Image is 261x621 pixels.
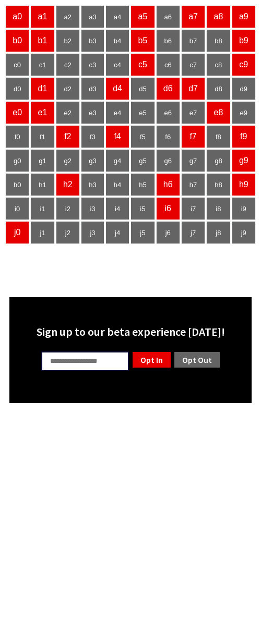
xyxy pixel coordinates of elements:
[5,173,29,196] td: h0
[30,125,54,148] td: f1
[130,77,155,100] td: d5
[232,125,256,148] td: f9
[232,53,256,76] td: c9
[30,77,54,100] td: d1
[81,125,104,148] td: f3
[105,221,129,244] td: j4
[105,5,129,28] td: a4
[181,101,205,124] td: e7
[56,221,80,244] td: j2
[232,173,256,196] td: h9
[30,53,54,76] td: c1
[181,149,205,172] td: g7
[130,149,155,172] td: g5
[5,77,29,100] td: d0
[30,173,54,196] td: h1
[232,101,256,124] td: e9
[130,53,155,76] td: c5
[81,221,104,244] td: j3
[81,173,104,196] td: h3
[156,53,180,76] td: c6
[206,149,230,172] td: g8
[105,77,129,100] td: d4
[156,149,180,172] td: g6
[181,5,205,28] td: a7
[5,53,29,76] td: c0
[5,5,29,28] td: a0
[206,197,230,220] td: i8
[16,324,245,339] div: Sign up to our beta experience [DATE]!
[5,197,29,220] td: i0
[30,221,54,244] td: j1
[30,101,54,124] td: e1
[130,5,155,28] td: a5
[56,197,80,220] td: i2
[206,101,230,124] td: e8
[56,29,80,52] td: b2
[105,53,129,76] td: c4
[81,149,104,172] td: g3
[206,53,230,76] td: c8
[232,197,256,220] td: i9
[81,101,104,124] td: e3
[81,197,104,220] td: i3
[206,5,230,28] td: a8
[105,197,129,220] td: i4
[181,173,205,196] td: h7
[130,125,155,148] td: f5
[56,173,80,196] td: h2
[30,149,54,172] td: g1
[5,101,29,124] td: e0
[156,101,180,124] td: e6
[56,77,80,100] td: d2
[232,77,256,100] td: d9
[81,29,104,52] td: b3
[56,53,80,76] td: c2
[30,197,54,220] td: i1
[181,197,205,220] td: i7
[232,5,256,28] td: a9
[5,125,29,148] td: f0
[30,29,54,52] td: b1
[206,221,230,244] td: j8
[206,29,230,52] td: b8
[181,221,205,244] td: j7
[156,77,180,100] td: d6
[56,125,80,148] td: f2
[56,101,80,124] td: e2
[232,221,256,244] td: j9
[130,173,155,196] td: h5
[206,77,230,100] td: d8
[5,149,29,172] td: g0
[130,101,155,124] td: e5
[206,173,230,196] td: h8
[156,173,180,196] td: h6
[81,53,104,76] td: c3
[30,5,54,28] td: a1
[105,149,129,172] td: g4
[130,29,155,52] td: b5
[181,125,205,148] td: f7
[81,5,104,28] td: a3
[130,221,155,244] td: j5
[105,101,129,124] td: e4
[156,197,180,220] td: i6
[5,221,29,244] td: j0
[156,125,180,148] td: f6
[5,29,29,52] td: b0
[156,5,180,28] td: a6
[156,29,180,52] td: b6
[132,351,172,369] a: Opt In
[156,221,180,244] td: j6
[181,77,205,100] td: d7
[181,29,205,52] td: b7
[56,149,80,172] td: g2
[181,53,205,76] td: c7
[105,29,129,52] td: b4
[232,29,256,52] td: b9
[81,77,104,100] td: d3
[232,149,256,172] td: g9
[105,173,129,196] td: h4
[173,351,221,369] a: Opt Out
[130,197,155,220] td: i5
